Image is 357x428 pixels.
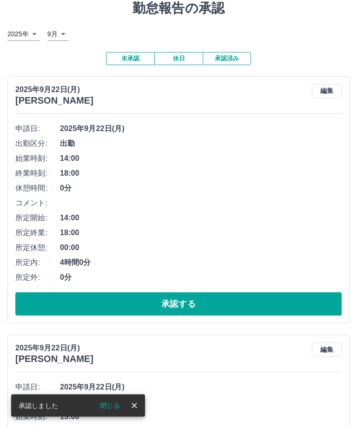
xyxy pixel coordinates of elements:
button: 承認済み [203,53,251,66]
p: 2025年9月22日(月) [15,85,93,96]
h3: [PERSON_NAME] [15,96,93,106]
div: 承認しました [19,397,58,414]
span: 0分 [60,272,342,283]
span: 2025年9月22日(月) [60,382,342,393]
button: 編集 [312,85,342,99]
span: 始業時刻: [15,153,60,165]
button: close [127,399,141,413]
span: 2025年9月22日(月) [60,124,342,135]
h1: 勤怠報告の承認 [7,1,350,17]
button: 閉じる [93,399,127,413]
span: 00:00 [60,243,342,254]
h3: [PERSON_NAME] [15,354,93,365]
button: 休日 [154,53,203,66]
span: 出勤区分: [15,138,60,150]
span: 申請日: [15,382,60,393]
span: 15:00 [60,412,342,423]
span: 所定終業: [15,228,60,239]
span: 出勤 [60,397,342,408]
span: 申請日: [15,124,60,135]
span: 所定休憩: [15,243,60,254]
span: 0分 [60,183,342,194]
p: 2025年9月22日(月) [15,343,93,354]
span: 14:00 [60,153,342,165]
button: 編集 [312,343,342,357]
span: 所定外: [15,272,60,283]
div: 9月 [47,28,69,41]
span: 18:00 [60,228,342,239]
button: 承認する [15,293,342,316]
span: 所定開始: [15,213,60,224]
span: 出勤 [60,138,342,150]
span: 4時間0分 [60,257,342,269]
span: 始業時刻: [15,412,60,423]
button: 未承認 [106,53,154,66]
span: コメント: [15,198,60,209]
span: 終業時刻: [15,168,60,179]
span: 14:00 [60,213,342,224]
div: 2025年 [7,28,40,41]
span: 18:00 [60,168,342,179]
span: 所定内: [15,257,60,269]
span: 休憩時間: [15,183,60,194]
